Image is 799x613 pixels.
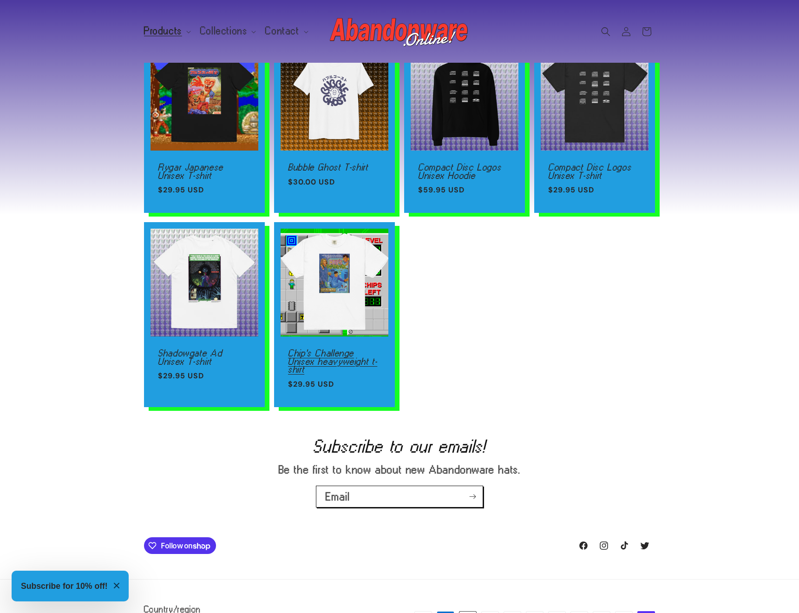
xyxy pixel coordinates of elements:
[158,349,251,365] a: Shadowgate Ad Unisex T-shirt
[462,486,483,508] button: Subscribe
[330,13,469,50] img: Abandonware
[144,27,182,35] span: Products
[316,486,483,507] input: Email
[158,163,251,179] a: Rygar Japanese Unisex T-shirt
[138,21,195,41] summary: Products
[288,163,381,171] a: Bubble Ghost T-shirt
[42,439,757,454] h2: Subscribe to our emails!
[418,163,511,179] a: Compact Disc Logos Unisex Hoodie
[237,463,562,476] p: Be the first to know about new Abandonware hats.
[200,27,248,35] span: Collections
[288,349,381,374] a: Chip's Challenge Unisex heavyweight t-shirt
[596,21,616,42] summary: Search
[260,21,312,41] summary: Contact
[265,27,299,35] span: Contact
[195,21,260,41] summary: Collections
[548,163,641,179] a: Compact Disc Logos Unisex T-shirt
[327,9,473,53] a: Abandonware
